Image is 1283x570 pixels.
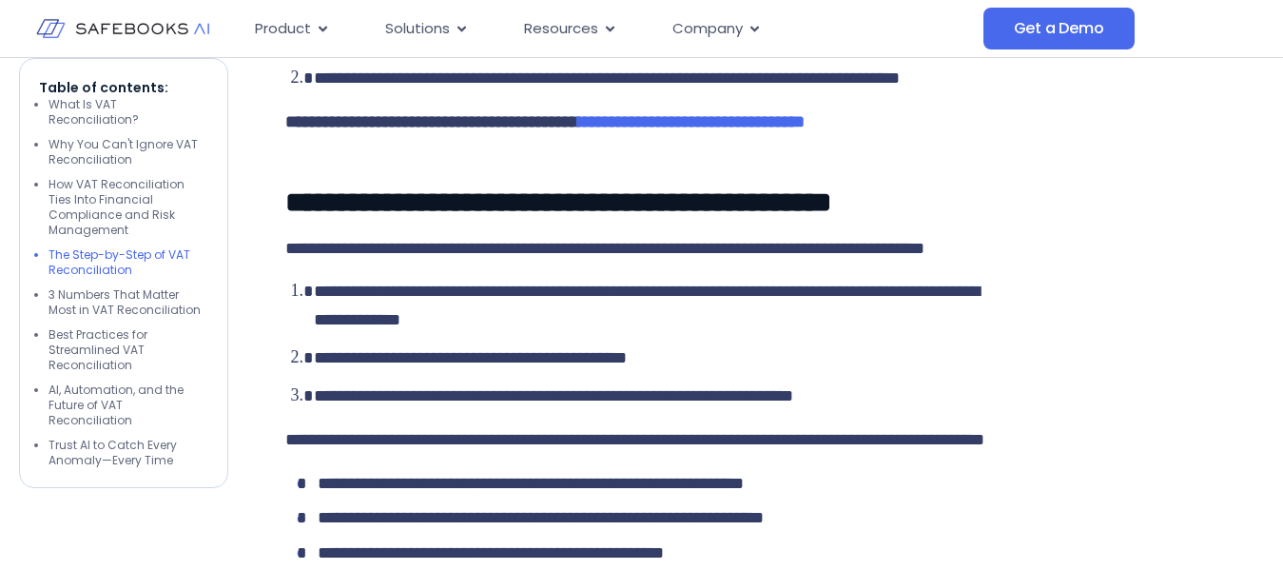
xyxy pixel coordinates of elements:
[524,18,598,40] span: Resources
[240,10,982,48] div: Menu Toggle
[49,137,208,167] li: Why You Can't Ignore VAT Reconciliation
[49,247,208,278] li: The Step-by-Step of VAT Reconciliation
[385,18,450,40] span: Solutions
[1014,19,1104,38] span: Get a Demo
[672,18,743,40] span: Company
[240,10,982,48] nav: Menu
[39,78,208,97] p: Table of contents:
[983,8,1135,49] a: Get a Demo
[255,18,311,40] span: Product
[49,287,208,318] li: 3 Numbers That Matter Most in VAT Reconciliation
[49,383,208,428] li: AI, Automation, and the Future of VAT Reconciliation
[49,177,208,238] li: How VAT Reconciliation Ties Into Financial Compliance and Risk Management
[49,327,208,373] li: Best Practices for Streamlined VAT Reconciliation
[49,438,208,468] li: Trust AI to Catch Every Anomaly—Every Time
[49,97,208,128] li: What Is VAT Reconciliation?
